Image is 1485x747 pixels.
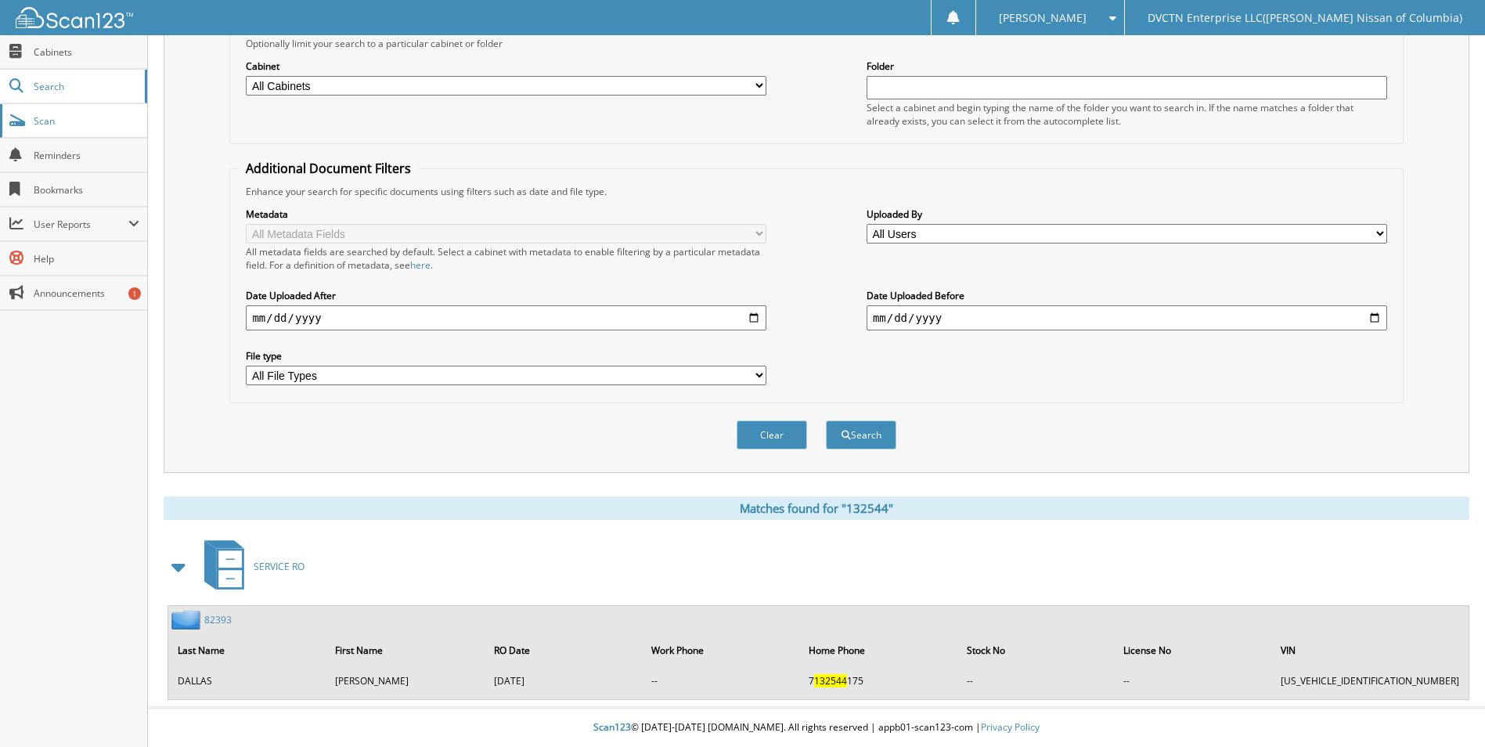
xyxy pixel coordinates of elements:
label: Metadata [246,207,766,221]
label: File type [246,349,766,363]
a: 82393 [204,613,232,626]
div: Select a cabinet and begin typing the name of the folder you want to search in. If the name match... [867,101,1387,128]
img: scan123-logo-white.svg [16,7,133,28]
a: here [410,258,431,272]
td: -- [1116,668,1271,694]
td: [US_VEHICLE_IDENTIFICATION_NUMBER] [1273,668,1467,694]
td: DALLAS [170,668,326,694]
div: Enhance your search for specific documents using filters such as date and file type. [238,185,1394,198]
td: 7 175 [801,668,957,694]
div: © [DATE]-[DATE] [DOMAIN_NAME]. All rights reserved | appb01-scan123-com | [148,709,1485,747]
span: [PERSON_NAME] [999,13,1087,23]
th: First Name [327,634,485,666]
th: Home Phone [801,634,957,666]
img: folder2.png [171,610,204,630]
td: -- [643,668,799,694]
input: end [867,305,1387,330]
div: 1 [128,287,141,300]
button: Search [826,420,896,449]
span: Search [34,80,137,93]
th: Work Phone [643,634,799,666]
button: Clear [737,420,807,449]
div: All metadata fields are searched by default. Select a cabinet with metadata to enable filtering b... [246,245,766,272]
span: User Reports [34,218,128,231]
input: start [246,305,766,330]
span: Announcements [34,287,139,300]
a: Privacy Policy [981,720,1040,734]
span: 132544 [814,674,847,687]
th: Stock No [959,634,1114,666]
a: SERVICE RO [195,536,305,597]
div: Optionally limit your search to a particular cabinet or folder [238,37,1394,50]
span: DVCTN Enterprise LLC([PERSON_NAME] Nissan of Columbia) [1148,13,1462,23]
label: Uploaded By [867,207,1387,221]
div: Matches found for "132544" [164,496,1469,520]
label: Date Uploaded Before [867,289,1387,302]
legend: Additional Document Filters [238,160,419,177]
td: [DATE] [486,668,642,694]
span: Bookmarks [34,183,139,197]
td: -- [959,668,1114,694]
span: Help [34,252,139,265]
span: Scan123 [593,720,631,734]
th: RO Date [486,634,642,666]
span: SERVICE RO [254,560,305,573]
th: License No [1116,634,1271,666]
label: Date Uploaded After [246,289,766,302]
span: Reminders [34,149,139,162]
th: Last Name [170,634,326,666]
span: Scan [34,114,139,128]
th: VIN [1273,634,1467,666]
td: [PERSON_NAME] [327,668,485,694]
label: Cabinet [246,60,766,73]
label: Folder [867,60,1387,73]
span: Cabinets [34,45,139,59]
